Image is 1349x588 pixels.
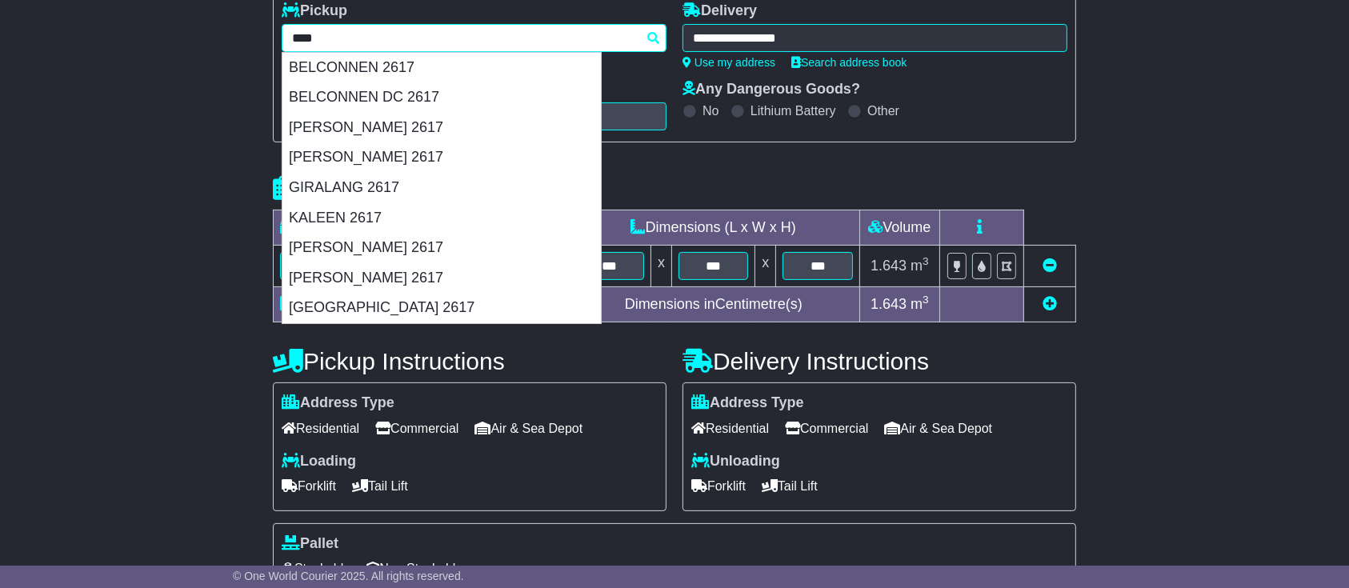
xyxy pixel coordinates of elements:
span: 1.643 [871,296,907,312]
span: Commercial [785,416,868,441]
span: Air & Sea Depot [475,416,583,441]
div: [PERSON_NAME] 2617 [282,263,601,294]
label: Delivery [683,2,757,20]
span: 1.643 [871,258,907,274]
a: Search address book [791,56,907,69]
span: © One World Courier 2025. All rights reserved. [233,570,464,582]
label: Pickup [282,2,347,20]
div: BELCONNEN 2617 [282,53,601,83]
a: Remove this item [1043,258,1057,274]
div: GIRALANG 2617 [282,173,601,203]
span: Forklift [691,474,746,498]
h4: Delivery Instructions [683,348,1076,374]
label: Address Type [282,394,394,412]
label: Lithium Battery [751,103,836,118]
span: Commercial [375,416,458,441]
td: Volume [859,210,939,246]
td: Type [274,210,407,246]
span: Residential [691,416,769,441]
div: [PERSON_NAME] 2617 [282,113,601,143]
label: Any Dangerous Goods? [683,81,860,98]
a: Add new item [1043,296,1057,312]
div: BELCONNEN DC 2617 [282,82,601,113]
label: Unloading [691,453,780,470]
div: [PERSON_NAME] 2617 [282,142,601,173]
td: Total [274,287,407,322]
span: Forklift [282,474,336,498]
td: x [755,246,776,287]
label: No [703,103,719,118]
div: [GEOGRAPHIC_DATA] 2617 [282,293,601,323]
span: Non Stackable [366,556,462,581]
div: [PERSON_NAME] 2617 [282,233,601,263]
span: Tail Lift [762,474,818,498]
td: x [651,246,672,287]
h4: Package details | [273,175,474,202]
sup: 3 [923,294,929,306]
sup: 3 [923,255,929,267]
td: Dimensions in Centimetre(s) [567,287,859,322]
td: Dimensions (L x W x H) [567,210,859,246]
a: Use my address [683,56,775,69]
label: Loading [282,453,356,470]
label: Pallet [282,535,338,553]
span: m [911,296,929,312]
div: KALEEN 2617 [282,203,601,234]
span: Air & Sea Depot [885,416,993,441]
label: Other [867,103,899,118]
label: Address Type [691,394,804,412]
span: m [911,258,929,274]
span: Tail Lift [352,474,408,498]
h4: Pickup Instructions [273,348,666,374]
span: Stackable [282,556,350,581]
span: Residential [282,416,359,441]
